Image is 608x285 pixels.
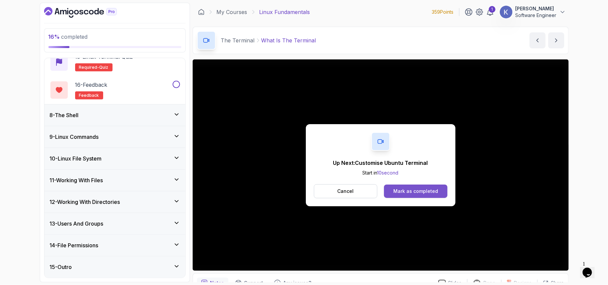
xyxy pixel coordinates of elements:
[193,59,569,271] iframe: 2 - What is the terminal
[48,33,88,40] span: completed
[377,170,399,176] span: 10 second
[50,53,180,71] button: 15-Linux Terminal QuizRequired-quiz
[48,33,60,40] span: 16 %
[44,256,185,278] button: 15-Outro
[217,8,247,16] a: My Courses
[499,5,566,19] button: user profile image[PERSON_NAME]Software Engineer
[44,191,185,213] button: 12-Working With Directories
[333,159,428,167] p: Up Next: Customise Ubuntu Terminal
[516,5,557,12] p: [PERSON_NAME]
[500,6,513,18] img: user profile image
[50,220,104,228] h3: 13 - Users And Groups
[259,8,310,16] p: Linux Fundamentals
[548,32,564,48] button: next content
[44,213,185,234] button: 13-Users And Groups
[580,258,601,278] iframe: chat widget
[486,8,494,16] a: 1
[337,188,354,195] p: Cancel
[221,36,255,44] p: The Terminal
[198,9,205,15] a: Dashboard
[44,235,185,256] button: 14-File Permissions
[44,7,132,18] a: Dashboard
[44,126,185,148] button: 9-Linux Commands
[516,12,557,19] p: Software Engineer
[393,188,438,195] div: Mark as completed
[261,36,316,44] p: What Is The Terminal
[79,93,99,98] span: feedback
[79,65,99,70] span: Required-
[50,198,120,206] h3: 12 - Working With Directories
[50,81,180,99] button: 16-Feedbackfeedback
[99,65,109,70] span: quiz
[44,104,185,126] button: 8-The Shell
[44,170,185,191] button: 11-Working With Files
[50,155,102,163] h3: 10 - Linux File System
[75,81,108,89] p: 16 - Feedback
[314,184,378,198] button: Cancel
[333,170,428,176] p: Start in
[50,176,103,184] h3: 11 - Working With Files
[432,9,454,15] p: 359 Points
[530,32,546,48] button: previous content
[489,6,495,13] div: 1
[384,185,447,198] button: Mark as completed
[50,111,79,119] h3: 8 - The Shell
[50,263,72,271] h3: 15 - Outro
[50,133,99,141] h3: 9 - Linux Commands
[44,148,185,169] button: 10-Linux File System
[50,241,98,249] h3: 14 - File Permissions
